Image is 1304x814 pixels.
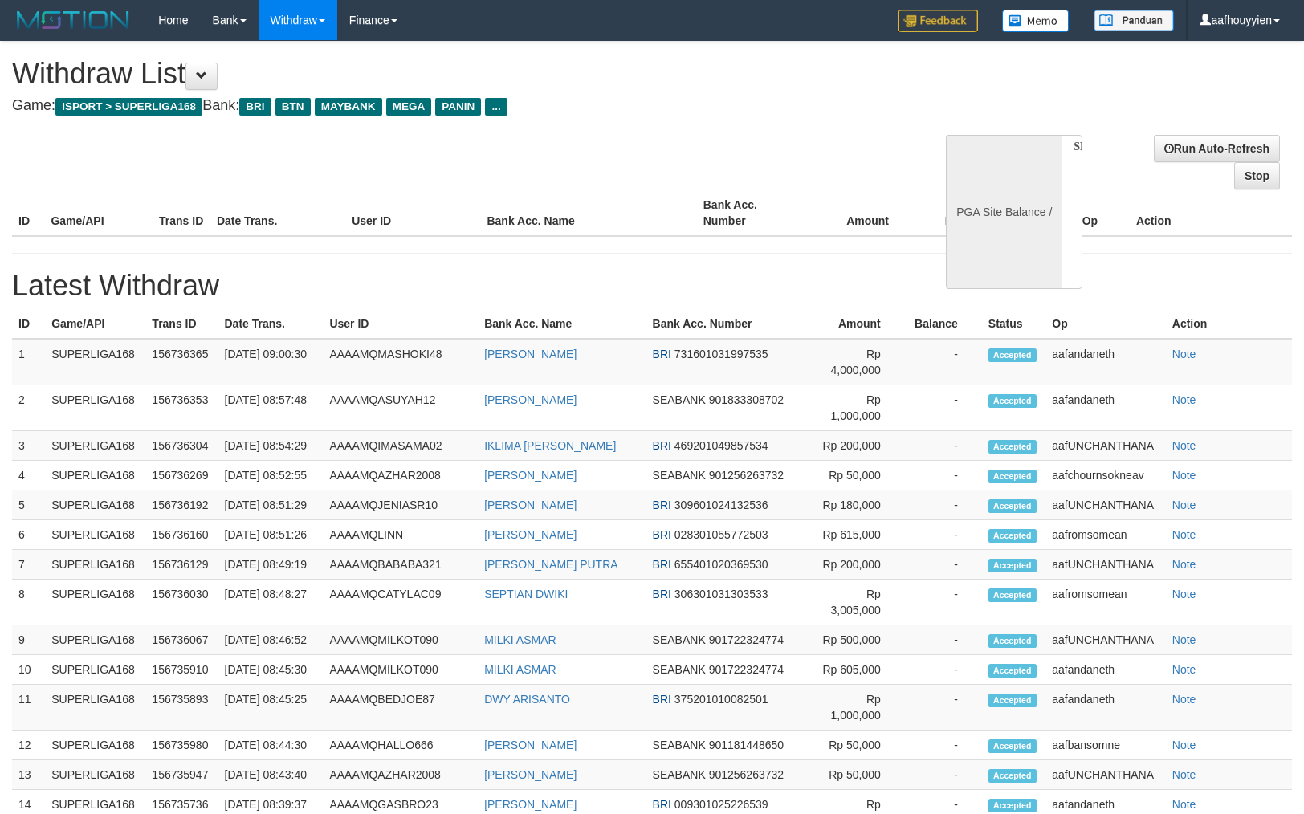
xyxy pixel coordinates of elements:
td: SUPERLIGA168 [45,760,145,790]
th: Game/API [45,309,145,339]
td: Rp 50,000 [807,731,904,760]
th: ID [12,309,45,339]
th: Action [1166,309,1292,339]
td: AAAAMQMASHOKI48 [323,339,478,385]
a: Note [1172,348,1196,360]
span: BRI [239,98,271,116]
td: - [905,655,982,685]
td: 156736353 [145,385,218,431]
a: DWY ARISANTO [484,693,570,706]
td: Rp 500,000 [807,625,904,655]
th: Status [982,309,1045,339]
td: SUPERLIGA168 [45,339,145,385]
span: Accepted [988,588,1037,602]
td: AAAAMQAZHAR2008 [323,760,478,790]
td: - [905,490,982,520]
td: aafromsomean [1045,520,1166,550]
span: SEABANK [653,469,706,482]
span: 009301025226539 [674,798,768,811]
td: AAAAMQLINN [323,520,478,550]
td: 4 [12,461,45,490]
td: - [905,431,982,461]
h1: Withdraw List [12,58,854,90]
span: Accepted [988,559,1037,572]
a: Note [1172,469,1196,482]
td: [DATE] 08:52:55 [218,461,324,490]
span: 901722324774 [709,633,784,646]
td: Rp 3,005,000 [807,580,904,625]
td: SUPERLIGA168 [45,685,145,731]
td: - [905,339,982,385]
span: Accepted [988,799,1037,812]
span: Accepted [988,470,1037,483]
span: SEABANK [653,633,706,646]
td: 6 [12,520,45,550]
h4: Game: Bank: [12,98,854,114]
td: [DATE] 08:43:40 [218,760,324,790]
th: Date Trans. [218,309,324,339]
span: Accepted [988,694,1037,707]
td: 156736192 [145,490,218,520]
img: Button%20Memo.svg [1002,10,1070,32]
td: 156735947 [145,760,218,790]
td: [DATE] 08:46:52 [218,625,324,655]
h1: Latest Withdraw [12,270,1292,302]
td: AAAAMQBEDJOE87 [323,685,478,731]
a: IKLIMA [PERSON_NAME] [484,439,616,452]
a: Note [1172,663,1196,676]
td: [DATE] 08:48:27 [218,580,324,625]
th: Bank Acc. Name [480,190,696,236]
span: 655401020369530 [674,558,768,571]
td: - [905,685,982,731]
a: [PERSON_NAME] [484,348,577,360]
td: SUPERLIGA168 [45,461,145,490]
span: 309601024132536 [674,499,768,511]
span: BRI [653,798,671,811]
span: Accepted [988,394,1037,408]
td: - [905,760,982,790]
td: 11 [12,685,45,731]
td: 156736269 [145,461,218,490]
span: Accepted [988,499,1037,513]
th: Game/API [44,190,153,236]
th: Balance [913,190,1012,236]
td: 156735980 [145,731,218,760]
td: aafbansomne [1045,731,1166,760]
td: aafandaneth [1045,685,1166,731]
td: SUPERLIGA168 [45,731,145,760]
td: 156736129 [145,550,218,580]
td: - [905,580,982,625]
th: Bank Acc. Number [697,190,805,236]
td: aafUNCHANTHANA [1045,550,1166,580]
td: - [905,385,982,431]
td: AAAAMQBABABA321 [323,550,478,580]
td: 156735910 [145,655,218,685]
td: 8 [12,580,45,625]
span: 731601031997535 [674,348,768,360]
span: BRI [653,528,671,541]
span: 901256263732 [709,469,784,482]
td: 3 [12,431,45,461]
th: Amount [805,190,913,236]
span: MEGA [386,98,432,116]
td: 156736304 [145,431,218,461]
a: [PERSON_NAME] [484,393,577,406]
span: Accepted [988,739,1037,753]
th: Action [1130,190,1292,236]
td: AAAAMQAZHAR2008 [323,461,478,490]
td: SUPERLIGA168 [45,655,145,685]
td: - [905,461,982,490]
td: [DATE] 08:57:48 [218,385,324,431]
td: SUPERLIGA168 [45,580,145,625]
span: SEABANK [653,768,706,781]
span: BRI [653,558,671,571]
td: Rp 50,000 [807,760,904,790]
td: aafandaneth [1045,339,1166,385]
td: 10 [12,655,45,685]
a: [PERSON_NAME] PUTRA [484,558,617,571]
img: Feedback.jpg [898,10,978,32]
td: Rp 1,000,000 [807,685,904,731]
span: Accepted [988,440,1037,454]
td: 9 [12,625,45,655]
td: 5 [12,490,45,520]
